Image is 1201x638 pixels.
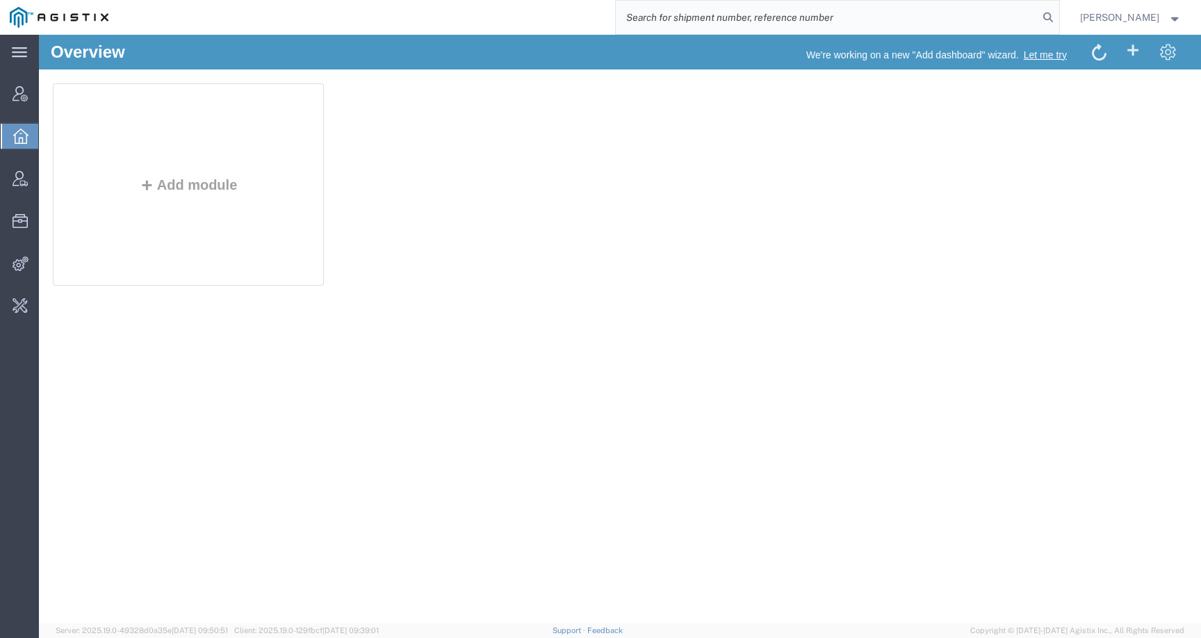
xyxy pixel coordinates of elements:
a: Support [553,626,587,635]
span: Server: 2025.19.0-49328d0a35e [56,626,228,635]
span: Client: 2025.19.0-129fbcf [234,626,379,635]
input: Search for shipment number, reference number [616,1,1038,34]
span: [DATE] 09:50:51 [172,626,228,635]
img: logo [10,7,108,28]
iframe: FS Legacy Container [39,35,1201,623]
button: [PERSON_NAME] [1079,9,1182,26]
button: Add module [97,142,203,158]
a: Feedback [587,626,623,635]
span: [DATE] 09:39:01 [322,626,379,635]
span: Kate Petrenko [1080,10,1159,25]
span: Copyright © [DATE]-[DATE] Agistix Inc., All Rights Reserved [970,625,1184,637]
